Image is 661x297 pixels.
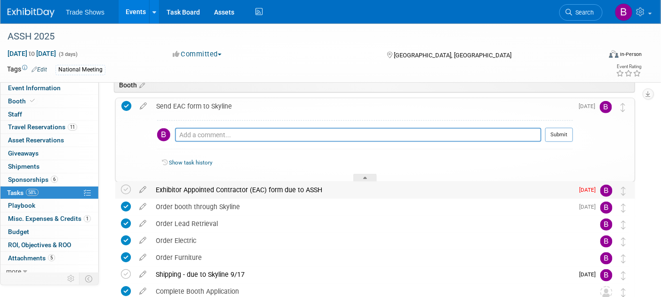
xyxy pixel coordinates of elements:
[135,203,151,211] a: edit
[8,84,61,92] span: Event Information
[135,253,151,262] a: edit
[8,163,40,170] span: Shipments
[621,271,626,280] i: Move task
[0,199,98,212] a: Playbook
[579,187,600,193] span: [DATE]
[0,173,98,186] a: Sponsorships6
[151,98,573,114] div: Send EAC form to Skyline
[579,203,600,210] span: [DATE]
[135,186,151,194] a: edit
[66,8,104,16] span: Trade Shows
[151,182,573,198] div: Exhibitor Appointed Contractor (EAC) form due to ASSH
[572,9,594,16] span: Search
[0,226,98,238] a: Budget
[600,219,613,231] img: Becca Rensi
[621,254,626,263] i: Move task
[559,4,603,21] a: Search
[621,237,626,246] i: Move task
[600,235,613,248] img: Becca Rensi
[0,95,98,108] a: Booth
[621,187,626,195] i: Move task
[56,65,105,75] div: National Meeting
[4,28,588,45] div: ASSH 2025
[8,176,58,183] span: Sponsorships
[151,266,573,282] div: Shipping - due to Skyline 9/17
[135,219,151,228] a: edit
[8,254,55,262] span: Attachments
[135,102,151,110] a: edit
[7,64,47,75] td: Tags
[32,66,47,73] a: Edit
[0,108,98,121] a: Staff
[394,52,511,59] span: [GEOGRAPHIC_DATA], [GEOGRAPHIC_DATA]
[26,189,39,196] span: 58%
[600,252,613,265] img: Becca Rensi
[135,236,151,245] a: edit
[8,215,91,222] span: Misc. Expenses & Credits
[137,80,145,89] a: Edit sections
[169,49,225,59] button: Committed
[609,50,619,58] img: Format-Inperson.png
[0,82,98,94] a: Event Information
[0,160,98,173] a: Shipments
[51,176,58,183] span: 6
[8,123,77,131] span: Travel Reservations
[600,101,612,113] img: Becca Rensi
[8,136,64,144] span: Asset Reservations
[151,216,581,232] div: Order Lead Retrieval
[621,220,626,229] i: Move task
[545,128,573,142] button: Submit
[30,98,35,103] i: Booth reservation complete
[600,202,613,214] img: Becca Rensi
[0,212,98,225] a: Misc. Expenses & Credits1
[8,241,71,249] span: ROI, Objectives & ROO
[0,265,98,278] a: more
[135,270,151,279] a: edit
[48,254,55,261] span: 5
[8,149,39,157] span: Giveaways
[0,239,98,251] a: ROI, Objectives & ROO
[579,271,600,278] span: [DATE]
[8,110,22,118] span: Staff
[84,215,91,222] span: 1
[7,49,56,58] span: [DATE] [DATE]
[579,103,600,109] span: [DATE]
[0,134,98,147] a: Asset Reservations
[615,3,633,21] img: Becca Rensi
[8,228,29,235] span: Budget
[80,273,99,285] td: Toggle Event Tabs
[600,269,613,281] img: Becca Rensi
[63,273,80,285] td: Personalize Event Tab Strip
[548,49,642,63] div: Event Format
[58,51,78,57] span: (3 days)
[8,8,55,17] img: ExhibitDay
[0,147,98,160] a: Giveaways
[7,189,39,196] span: Tasks
[135,287,151,296] a: edit
[151,233,581,249] div: Order Electric
[151,250,581,266] div: Order Furniture
[621,103,626,112] i: Move task
[151,199,573,215] div: Order booth through Skyline
[616,64,642,69] div: Event Rating
[621,288,626,297] i: Move task
[620,51,642,58] div: In-Person
[600,185,613,197] img: Becca Rensi
[0,121,98,133] a: Travel Reservations11
[68,124,77,131] span: 11
[0,252,98,265] a: Attachments5
[621,203,626,212] i: Move task
[8,97,37,105] span: Booth
[114,77,635,93] div: Booth
[6,267,21,275] span: more
[8,202,35,209] span: Playbook
[27,50,36,57] span: to
[157,128,170,141] img: Becca Rensi
[0,187,98,199] a: Tasks58%
[169,159,212,166] a: Show task history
